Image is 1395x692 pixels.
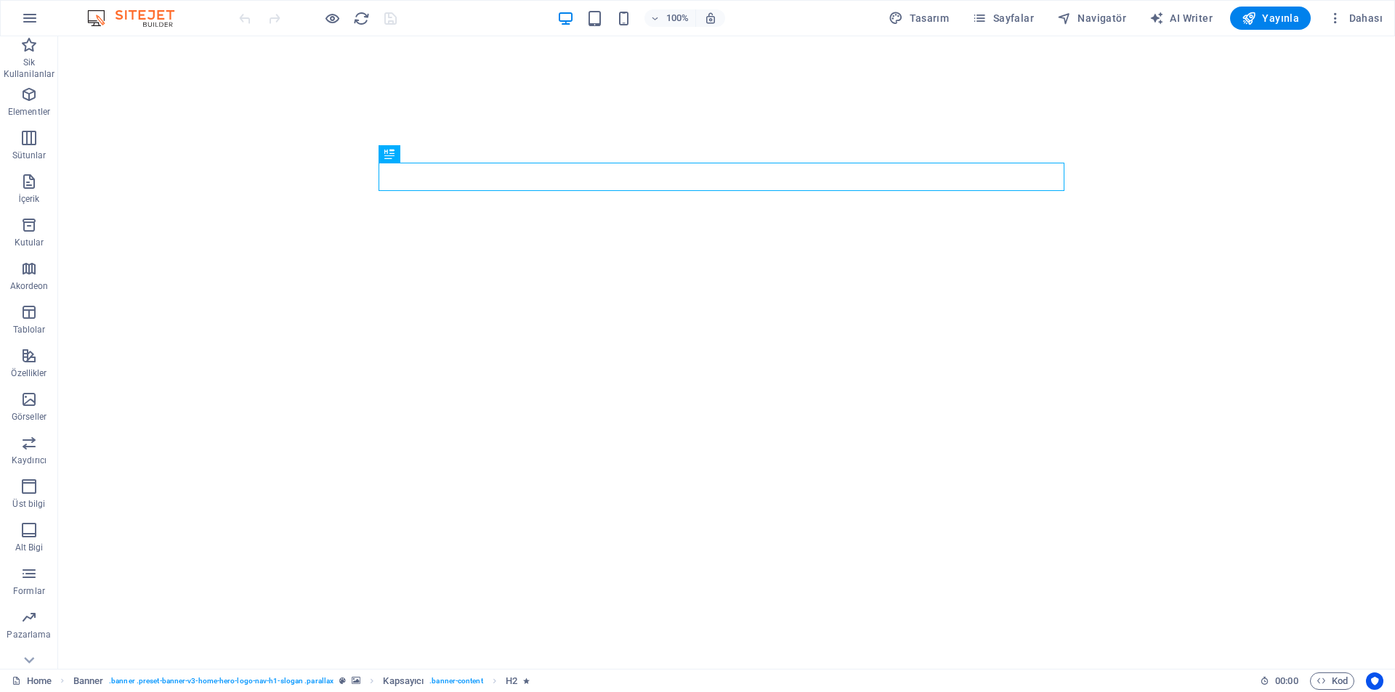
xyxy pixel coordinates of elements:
img: Editor Logo [84,9,193,27]
p: Görseller [12,411,46,423]
i: Yeniden boyutlandırmada yakınlaştırma düzeyini seçilen cihaza uyacak şekilde otomatik olarak ayarla. [704,12,717,25]
p: İçerik [18,193,39,205]
p: Tablolar [13,324,46,335]
button: reload [352,9,370,27]
p: Özellikler [11,367,46,379]
span: . banner-content [429,672,482,690]
div: Tasarım (Ctrl+Alt+Y) [883,7,955,30]
button: Ön izleme modundan çıkıp düzenlemeye devam etmek için buraya tıklayın [323,9,341,27]
p: Kutular [15,237,44,248]
p: Sütunlar [12,150,46,161]
span: Yayınla [1242,11,1299,25]
i: Element bir animasyon içeriyor [523,677,530,685]
i: Sayfayı yeniden yükleyin [353,10,370,27]
h6: Oturum süresi [1260,672,1298,690]
button: Tasarım [883,7,955,30]
i: Bu element, özelleştirilebilir bir ön ayar [339,677,346,685]
p: Formlar [13,585,45,597]
p: Akordeon [10,280,49,292]
span: 00 00 [1275,672,1298,690]
button: Dahası [1322,7,1388,30]
button: Sayfalar [966,7,1040,30]
button: Usercentrics [1366,672,1383,690]
span: Seçmek için tıkla. Düzenlemek için çift tıkla [506,672,517,690]
a: Seçimi iptal etmek için tıkla. Sayfaları açmak için çift tıkla [12,672,52,690]
p: Alt Bigi [15,542,44,553]
span: Seçmek için tıkla. Düzenlemek için çift tıkla [73,672,104,690]
span: Dahası [1328,11,1383,25]
button: Yayınla [1230,7,1311,30]
nav: breadcrumb [73,672,530,690]
p: Pazarlama [7,629,51,640]
p: Kaydırıcı [12,455,46,466]
p: Üst bilgi [12,498,45,510]
i: Bu element, arka plan içeriyor [352,677,360,685]
span: . banner .preset-banner-v3-home-hero-logo-nav-h1-slogan .parallax [109,672,333,690]
span: Seçmek için tıkla. Düzenlemek için çift tıkla [383,672,424,690]
span: : [1285,675,1287,686]
span: AI Writer [1149,11,1213,25]
p: Elementler [8,106,50,118]
span: Tasarım [889,11,949,25]
span: Navigatör [1057,11,1126,25]
button: AI Writer [1144,7,1218,30]
button: 100% [644,9,696,27]
h6: 100% [666,9,690,27]
button: Navigatör [1051,7,1132,30]
span: Sayfalar [972,11,1034,25]
span: Kod [1317,672,1348,690]
button: Kod [1310,672,1354,690]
